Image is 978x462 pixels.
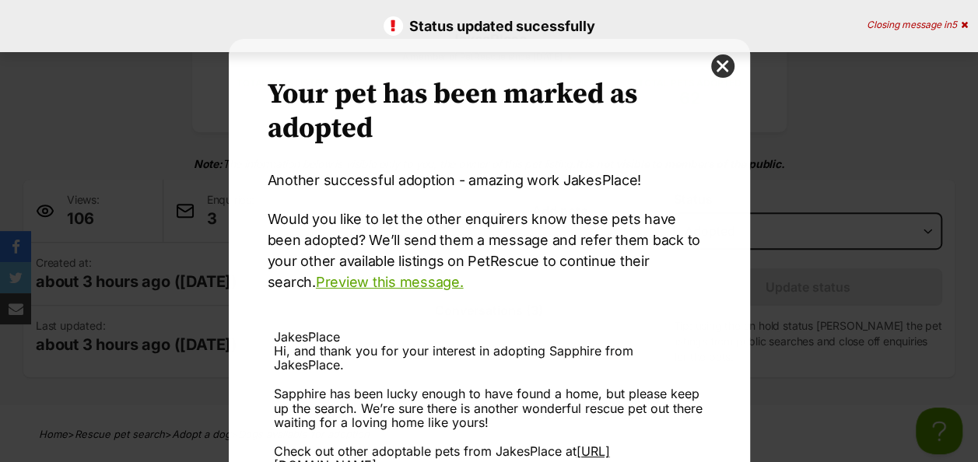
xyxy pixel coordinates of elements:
p: Status updated sucessfully [16,16,962,37]
p: Would you like to let the other enquirers know these pets have been adopted? We’ll send them a me... [268,208,711,292]
h2: Your pet has been marked as adopted [268,78,711,146]
a: Preview this message. [316,274,464,290]
div: Closing message in [867,19,968,30]
span: JakesPlace [274,329,340,345]
button: close [711,54,734,78]
p: Another successful adoption - amazing work JakesPlace! [268,170,711,191]
span: 5 [952,19,957,30]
